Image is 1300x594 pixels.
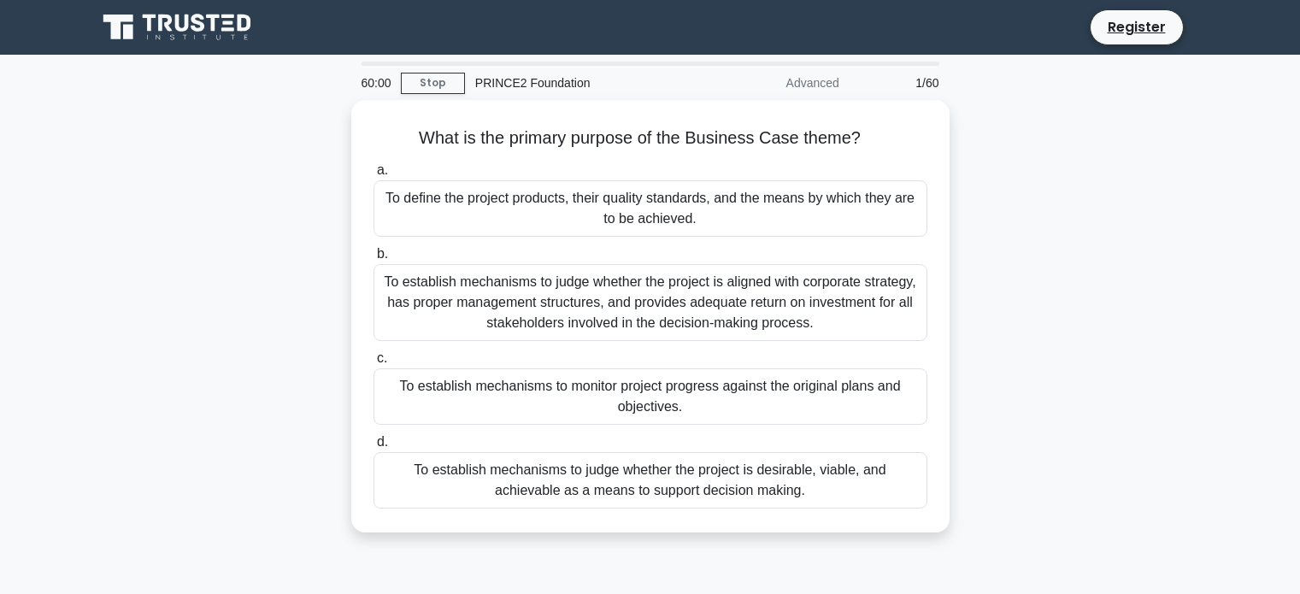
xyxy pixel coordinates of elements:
a: Stop [401,73,465,94]
div: 1/60 [850,66,950,100]
div: To establish mechanisms to judge whether the project is aligned with corporate strategy, has prop... [374,264,927,341]
div: To establish mechanisms to judge whether the project is desirable, viable, and achievable as a me... [374,452,927,509]
span: d. [377,434,388,449]
div: To define the project products, their quality standards, and the means by which they are to be ac... [374,180,927,237]
div: PRINCE2 Foundation [465,66,700,100]
div: To establish mechanisms to monitor project progress against the original plans and objectives. [374,368,927,425]
span: b. [377,246,388,261]
div: 60:00 [351,66,401,100]
span: c. [377,350,387,365]
span: a. [377,162,388,177]
h5: What is the primary purpose of the Business Case theme? [372,127,929,150]
a: Register [1097,14,1176,40]
div: Advanced [700,66,850,100]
